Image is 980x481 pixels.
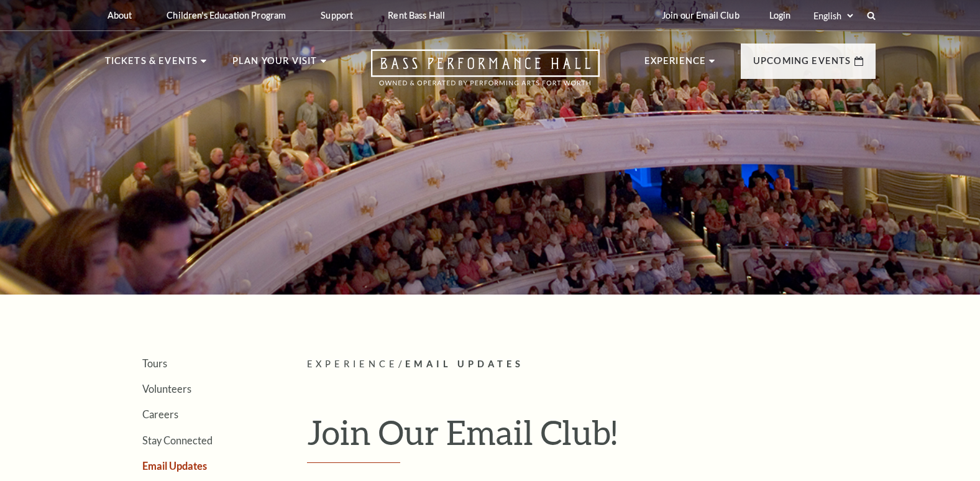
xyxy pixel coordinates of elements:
select: Select: [811,10,855,22]
p: Support [321,10,353,21]
span: Experience [307,359,399,369]
a: Tours [142,357,167,369]
p: About [108,10,132,21]
p: Rent Bass Hall [388,10,445,21]
span: Email Updates [405,359,524,369]
p: Plan Your Visit [232,53,318,76]
p: Experience [644,53,707,76]
a: Email Updates [142,460,207,472]
a: Stay Connected [142,434,213,446]
p: Tickets & Events [105,53,198,76]
a: Careers [142,408,178,420]
p: Children's Education Program [167,10,286,21]
h1: Join Our Email Club! [307,412,876,463]
p: / [307,357,876,372]
p: Upcoming Events [753,53,851,76]
a: Volunteers [142,383,191,395]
